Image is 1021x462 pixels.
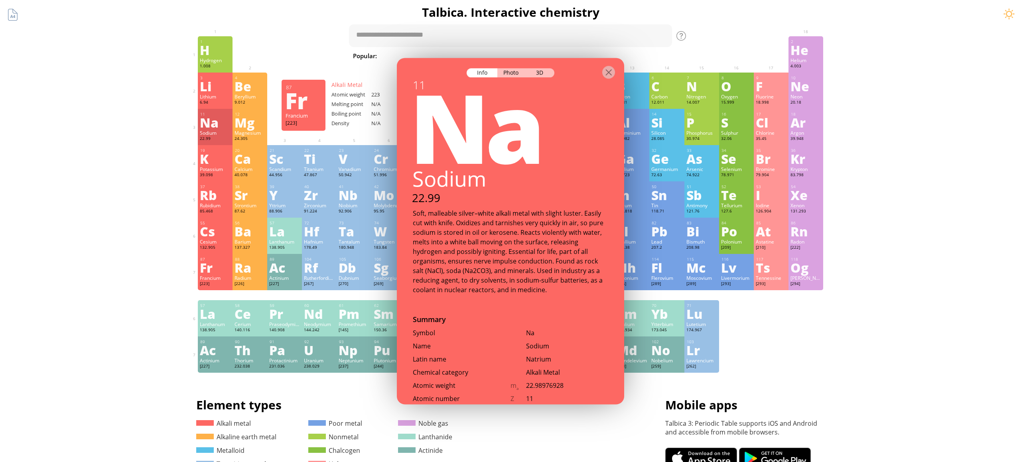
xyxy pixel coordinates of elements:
[497,68,526,77] div: Photo
[790,275,821,281] div: [PERSON_NAME]
[200,63,231,70] div: 1.008
[554,56,556,61] sub: 4
[304,184,335,189] div: 40
[617,100,647,106] div: 10.81
[200,220,231,226] div: 55
[286,84,321,91] div: 87
[270,148,300,153] div: 21
[756,225,786,238] div: At
[374,261,404,274] div: Sg
[304,220,335,226] div: 72
[339,172,369,179] div: 50.942
[200,275,231,281] div: Francium
[790,130,821,136] div: Argon
[286,112,321,119] div: Francium
[200,189,231,201] div: Rb
[790,136,821,142] div: 39.948
[394,77,625,173] div: Na
[235,245,265,251] div: 137.327
[686,152,717,165] div: As
[331,81,411,88] div: Alkali Metal
[235,172,265,179] div: 40.078
[790,43,821,56] div: He
[304,238,335,245] div: Hafnium
[464,56,467,61] sub: 2
[200,238,231,245] div: Cesium
[790,100,821,106] div: 20.18
[791,39,821,44] div: 2
[200,166,231,172] div: Potassium
[721,152,752,165] div: Se
[721,172,752,179] div: 78.971
[191,4,830,20] h1: Talbica. Interactive chemistry
[235,202,265,208] div: Strontium
[687,75,717,81] div: 7
[686,261,717,274] div: Mc
[651,136,682,142] div: 28.085
[721,184,752,189] div: 52
[235,75,265,81] div: 4
[791,148,821,153] div: 36
[304,189,335,201] div: Zr
[790,189,821,201] div: Xe
[652,112,682,117] div: 14
[371,110,411,117] div: N/A
[791,220,821,226] div: 86
[200,202,231,208] div: Rubidium
[721,130,752,136] div: Sulphur
[235,130,265,136] div: Magnesium
[425,51,452,61] span: Water
[651,245,682,251] div: 207.2
[235,148,265,153] div: 20
[374,257,404,262] div: 106
[196,419,251,428] a: Alkali metal
[721,100,752,106] div: 15.999
[790,208,821,215] div: 131.293
[374,208,404,215] div: 95.95
[339,257,369,262] div: 105
[651,275,682,281] div: Flerovium
[617,261,647,274] div: Nh
[200,80,231,92] div: Li
[790,166,821,172] div: Krypton
[651,152,682,165] div: Ge
[651,208,682,215] div: 118.71
[652,220,682,226] div: 82
[331,120,371,127] div: Density
[308,446,360,455] a: Chalcogen
[371,91,411,98] div: 223
[617,275,647,281] div: Nihonium
[339,275,369,281] div: Dubnium
[269,166,300,172] div: Scandium
[756,148,786,153] div: 35
[790,238,821,245] div: Radon
[686,225,717,238] div: Bi
[651,261,682,274] div: Fl
[617,189,647,201] div: In
[235,208,265,215] div: 87.62
[200,261,231,274] div: Fr
[304,166,335,172] div: Titanium
[374,220,404,226] div: 74
[339,281,369,287] div: [270]
[500,56,503,61] sub: 4
[200,172,231,179] div: 39.098
[790,172,821,179] div: 83.798
[721,261,752,274] div: Lv
[756,238,786,245] div: Astatine
[617,93,647,100] div: Boron
[304,257,335,262] div: 104
[651,189,682,201] div: Sn
[651,80,682,92] div: C
[339,202,369,208] div: Niobium
[339,148,369,153] div: 23
[756,208,786,215] div: 126.904
[756,202,786,208] div: Iodine
[371,120,411,127] div: N/A
[269,275,300,281] div: Actinium
[235,189,265,201] div: Sr
[304,225,335,238] div: Hf
[269,152,300,165] div: Sc
[269,238,300,245] div: Lanthanum
[200,184,231,189] div: 37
